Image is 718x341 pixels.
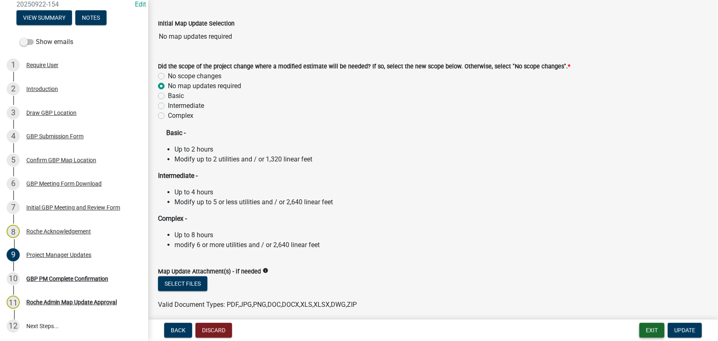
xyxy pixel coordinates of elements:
div: Project Manager Updates [26,252,91,258]
i: info [263,268,268,273]
div: GBP PM Complete Confirmation [26,276,108,282]
label: Basic [168,91,184,101]
li: Up to 8 hours [174,230,708,240]
div: GBP Meeting Form Download [26,181,102,187]
wm-modal-confirm: Notes [75,15,107,21]
label: Intermediate [168,101,204,111]
label: Initial Map Update Selection [158,21,235,27]
div: Draw GBP Location [26,110,77,116]
div: 12 [7,320,20,333]
button: Back [164,323,192,338]
div: 2 [7,82,20,96]
div: 8 [7,225,20,238]
div: 11 [7,296,20,309]
label: Complex [168,111,193,121]
div: Require User [26,62,58,68]
div: 10 [7,272,20,285]
li: Modify up to 2 utilities and / or 1,320 linear feet [174,154,708,164]
strong: Basic - [166,129,186,137]
div: 7 [7,201,20,214]
button: Update [668,323,702,338]
button: Discard [195,323,232,338]
div: Initial GBP Meeting and Review Form [26,205,120,210]
div: 5 [7,154,20,167]
label: Did the scope of the project change where a modified estimate will be needed? If so, select the n... [158,64,570,70]
div: Introduction [26,86,58,92]
span: Update [674,327,695,334]
button: Notes [75,10,107,25]
label: Map Update Attachment(s) - if needed [158,269,261,275]
wm-modal-confirm: Summary [16,15,72,21]
a: Edit [135,0,146,8]
div: 3 [7,106,20,119]
li: modify 6 or more utilities and / or 2,640 linear feet [174,240,708,250]
label: No map updates required [168,81,241,91]
div: 6 [7,177,20,190]
div: Roche Acknowledgement [26,229,91,234]
li: Modify up to 5 or less utilities and / or 2,640 linear feet [174,197,708,207]
span: Back [171,327,186,334]
strong: Intermediate - [158,172,198,180]
button: Exit [639,323,665,338]
li: Up to 4 hours [174,187,708,197]
span: Valid Document Types: PDF,JPG,PNG,DOC,DOCX,XLS,XLSX,DWG,ZIP [158,301,357,308]
strong: Complex - [158,215,187,222]
wm-modal-confirm: Edit Application Number [135,0,146,8]
label: Show emails [20,37,73,47]
button: Select files [158,276,207,291]
div: Roche Admin Map Update Approval [26,299,117,305]
div: Confirm GBP Map Location [26,157,96,163]
button: View Summary [16,10,72,25]
span: 20250922-154 [16,0,132,8]
div: 1 [7,58,20,72]
li: Up to 2 hours [174,145,708,154]
div: 4 [7,130,20,143]
label: No scope changes [168,71,221,81]
div: GBP Submission Form [26,133,84,139]
div: 9 [7,248,20,262]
